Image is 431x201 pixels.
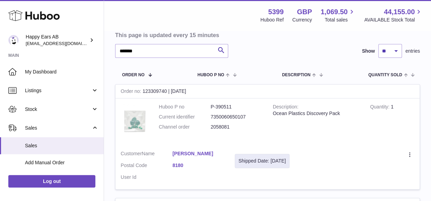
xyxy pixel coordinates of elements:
[273,110,360,117] div: Ocean Plastics Discovery Pack
[364,17,423,23] span: AVAILABLE Stock Total
[8,35,19,45] img: 3pl@happyearsearplugs.com
[239,158,286,164] div: Shipped Date: [DATE]
[365,98,420,145] td: 1
[115,31,418,39] h3: This page is updated every 15 minutes
[405,48,420,54] span: entries
[197,73,224,77] span: Huboo P no
[172,162,224,169] a: 8180
[122,73,145,77] span: Order No
[210,114,262,120] dd: 7350060650107
[25,69,98,75] span: My Dashboard
[26,41,102,46] span: [EMAIL_ADDRESS][DOMAIN_NAME]
[121,162,172,171] dt: Postal Code
[297,7,312,17] strong: GBP
[25,159,98,166] span: Add Manual Order
[8,175,95,187] a: Log out
[321,7,356,23] a: 1,069.50 Total sales
[159,104,210,110] dt: Huboo P no
[370,104,391,111] strong: Quantity
[268,7,284,17] strong: 5399
[121,151,142,156] span: Customer
[159,124,210,130] dt: Channel order
[368,73,402,77] span: Quantity Sold
[321,7,348,17] span: 1,069.50
[121,104,148,138] img: 53991642634710.jpg
[260,17,284,23] div: Huboo Ref
[362,48,375,54] label: Show
[210,104,262,110] dd: P-390511
[121,174,172,181] dt: User Id
[384,7,415,17] span: 44,155.00
[25,125,91,131] span: Sales
[115,85,420,98] div: 123309740 | [DATE]
[159,114,210,120] dt: Current identifier
[292,17,312,23] div: Currency
[25,87,91,94] span: Listings
[282,73,310,77] span: Description
[121,150,172,159] dt: Name
[325,17,355,23] span: Total sales
[172,150,224,157] a: [PERSON_NAME]
[25,142,98,149] span: Sales
[26,34,88,47] div: Happy Ears AB
[273,104,299,111] strong: Description
[210,124,262,130] dd: 2058081
[25,106,91,113] span: Stock
[364,7,423,23] a: 44,155.00 AVAILABLE Stock Total
[121,88,143,96] strong: Order no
